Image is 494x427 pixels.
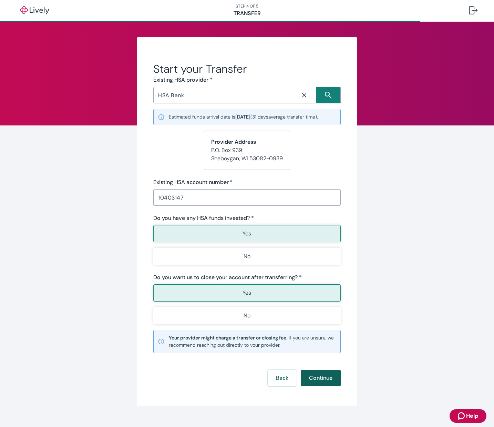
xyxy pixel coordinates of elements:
button: Continue [301,370,341,386]
button: Zendesk support iconHelp [450,409,486,423]
button: Yes [153,284,341,302]
svg: Close icon [301,92,308,99]
button: No [153,248,341,265]
strong: Provider Address [211,138,256,145]
button: Log out [464,2,483,19]
button: Search icon [316,87,341,103]
small: If you are unsure, we recommend reaching out directly to your provider. [169,334,336,349]
p: Sheboygan , WI 53082-0939 [211,154,283,163]
svg: Search icon [325,92,332,99]
label: Existing HSA provider * [153,76,213,84]
p: Yes [243,230,251,238]
p: P.O. Box 939 [211,146,283,154]
button: Yes [153,225,341,242]
b: [DATE] [235,114,250,120]
strong: Your provider might charge a transfer or closing fee. [169,335,287,341]
p: No [244,312,250,320]
label: Do you have any HSA funds invested? * [153,214,254,222]
p: No [244,252,250,261]
button: No [153,307,341,324]
img: Lively [15,6,54,14]
input: Search input [155,90,292,100]
label: Do you want us to close your account after transferring? * [153,273,302,282]
p: Yes [243,289,251,297]
h2: Start your Transfer [153,62,341,76]
label: Existing HSA account number [153,178,233,186]
svg: Zendesk support icon [458,412,466,420]
button: Close icon [292,88,316,103]
small: Estimated funds arrival date is ( 31 days average transfer time). [169,113,318,121]
span: Help [466,412,478,420]
button: Back [268,370,297,386]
